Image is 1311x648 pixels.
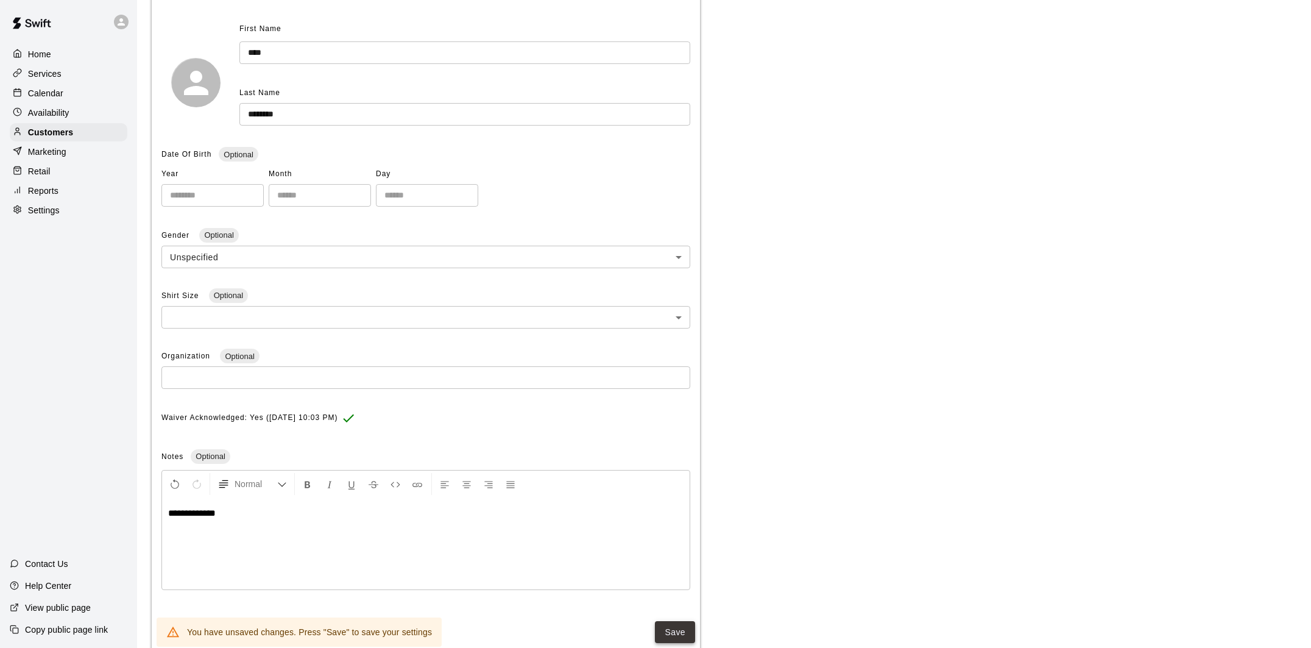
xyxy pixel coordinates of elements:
button: Justify Align [500,473,521,495]
p: Retail [28,165,51,177]
span: Optional [219,150,258,159]
button: Center Align [456,473,477,495]
p: Reports [28,185,58,197]
span: Shirt Size [161,291,202,300]
a: Settings [10,201,127,219]
button: Format Strikethrough [363,473,384,495]
div: You have unsaved changes. Press "Save" to save your settings [187,621,432,643]
a: Home [10,45,127,63]
a: Reports [10,182,127,200]
button: Insert Link [407,473,428,495]
button: Save [655,621,695,644]
p: Home [28,48,51,60]
p: Services [28,68,62,80]
span: Notes [161,452,183,461]
span: Month [269,165,371,184]
span: Optional [199,230,238,240]
span: Organization [161,352,213,360]
p: Copy public page link [25,624,108,636]
div: Unspecified [161,246,690,268]
button: Insert Code [385,473,406,495]
a: Marketing [10,143,127,161]
p: Marketing [28,146,66,158]
button: Redo [186,473,207,495]
span: Optional [191,452,230,461]
a: Availability [10,104,127,122]
button: Formatting Options [213,473,292,495]
p: Availability [28,107,69,119]
span: Optional [209,291,248,300]
button: Format Bold [297,473,318,495]
span: Normal [235,478,277,490]
a: Services [10,65,127,83]
p: Customers [28,126,73,138]
button: Right Align [478,473,499,495]
a: Retail [10,162,127,180]
p: Contact Us [25,558,68,570]
span: Year [161,165,264,184]
p: Calendar [28,87,63,99]
span: Waiver Acknowledged: Yes ([DATE] 10:03 PM) [161,408,337,428]
button: Undo [164,473,185,495]
span: Date Of Birth [161,150,211,158]
button: Format Italics [319,473,340,495]
p: Settings [28,204,60,216]
button: Left Align [434,473,455,495]
a: Customers [10,123,127,141]
span: Last Name [239,88,280,97]
span: Optional [220,352,259,361]
button: Format Underline [341,473,362,495]
span: Gender [161,231,192,240]
span: Day [376,165,478,184]
span: First Name [239,20,281,39]
p: View public page [25,602,91,614]
a: Calendar [10,84,127,102]
p: Help Center [25,580,71,592]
